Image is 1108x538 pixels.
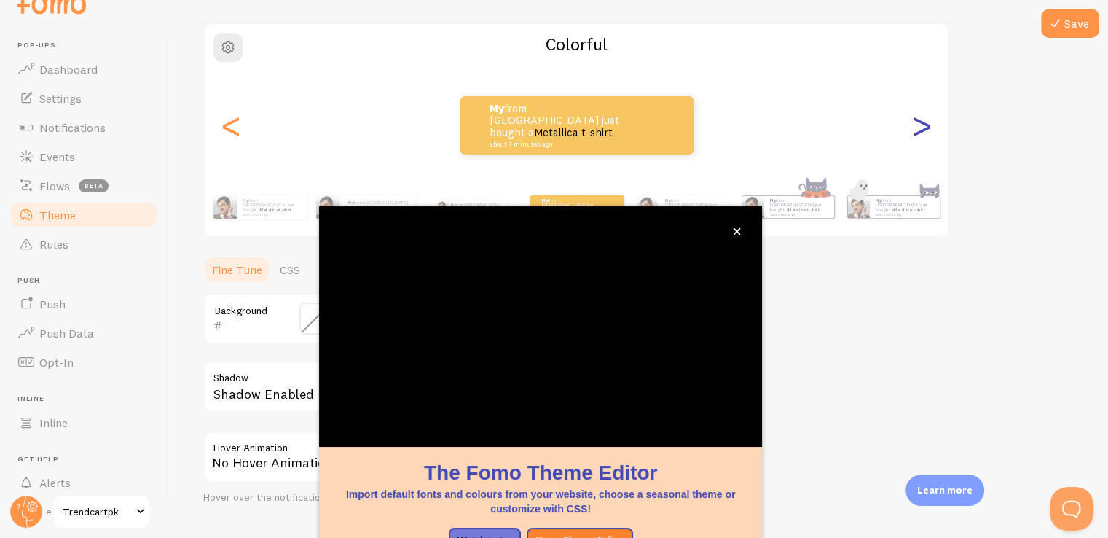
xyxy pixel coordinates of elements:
[742,196,763,218] img: Fomo
[542,198,600,216] p: from [GEOGRAPHIC_DATA] just bought a
[39,416,68,430] span: Inline
[17,41,159,50] span: Pop-ups
[770,213,827,216] small: about 4 minutes ago
[243,198,301,216] p: from [GEOGRAPHIC_DATA] just bought a
[436,201,448,213] img: Fomo
[39,149,75,164] span: Events
[39,120,106,135] span: Notifications
[490,141,631,148] small: about 4 minutes ago
[665,198,723,216] p: from [GEOGRAPHIC_DATA] just bought a
[243,213,299,216] small: about 4 minutes ago
[905,475,984,506] div: Learn more
[374,204,405,210] a: Metallica t-shirt
[271,255,309,284] a: CSS
[876,198,881,203] strong: My
[770,198,776,203] strong: My
[39,326,94,340] span: Push Data
[876,198,934,216] p: from [GEOGRAPHIC_DATA] just bought a
[893,207,924,213] a: Metallica t-shirt
[39,475,71,490] span: Alerts
[39,62,98,77] span: Dashboard
[203,255,271,284] a: Fine Tune
[9,348,159,377] a: Opt-In
[52,494,151,529] a: Trendcartpk
[9,468,159,497] a: Alerts
[348,200,354,206] strong: My
[9,55,159,84] a: Dashboard
[729,224,744,239] button: close,
[39,208,76,222] span: Theme
[63,503,132,521] span: Trendcartpk
[451,203,456,207] strong: My
[316,195,339,219] img: Fomo
[9,230,159,259] a: Rules
[9,171,159,200] a: Flows beta
[490,103,635,148] p: from [GEOGRAPHIC_DATA] just bought a
[876,213,932,216] small: about 4 minutes ago
[847,196,869,218] img: Fomo
[79,179,109,192] span: beta
[542,198,548,203] strong: My
[260,207,291,213] a: Metallica t-shirt
[451,201,500,213] p: from [GEOGRAPHIC_DATA] just bought a
[39,179,70,193] span: Flows
[243,198,248,203] strong: My
[348,200,409,214] p: from [GEOGRAPHIC_DATA] just bought a
[1050,487,1093,531] iframe: Help Scout Beacon - Open
[9,200,159,230] a: Theme
[770,198,828,216] p: from [GEOGRAPHIC_DATA] just bought a
[222,73,240,178] div: Previous slide
[213,195,237,219] img: Fomo
[917,483,973,497] p: Learn more
[913,73,930,178] div: Next slide
[665,198,671,203] strong: My
[39,91,82,106] span: Settings
[17,276,159,286] span: Push
[39,297,66,311] span: Push
[39,355,74,370] span: Opt-In
[9,319,159,348] a: Push Data
[203,362,640,415] div: Shadow Enabled
[337,459,744,487] h1: The Fomo Theme Editor
[9,289,159,319] a: Push
[17,455,159,464] span: Get Help
[203,432,640,483] div: No Hover Animation
[490,101,504,115] strong: My
[337,487,744,516] p: Import default fonts and colours from your website, choose a seasonal theme or customize with CSS!
[1041,9,1099,38] button: Save
[787,207,819,213] a: Metallica t-shirt
[637,196,658,217] img: Fomo
[9,142,159,171] a: Events
[9,113,159,142] a: Notifications
[17,394,159,404] span: Inline
[203,491,640,504] div: Hover over the notification for preview
[205,33,948,55] h2: Colorful
[9,408,159,437] a: Inline
[9,84,159,113] a: Settings
[39,237,68,252] span: Rules
[534,125,613,139] a: Metallica t-shirt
